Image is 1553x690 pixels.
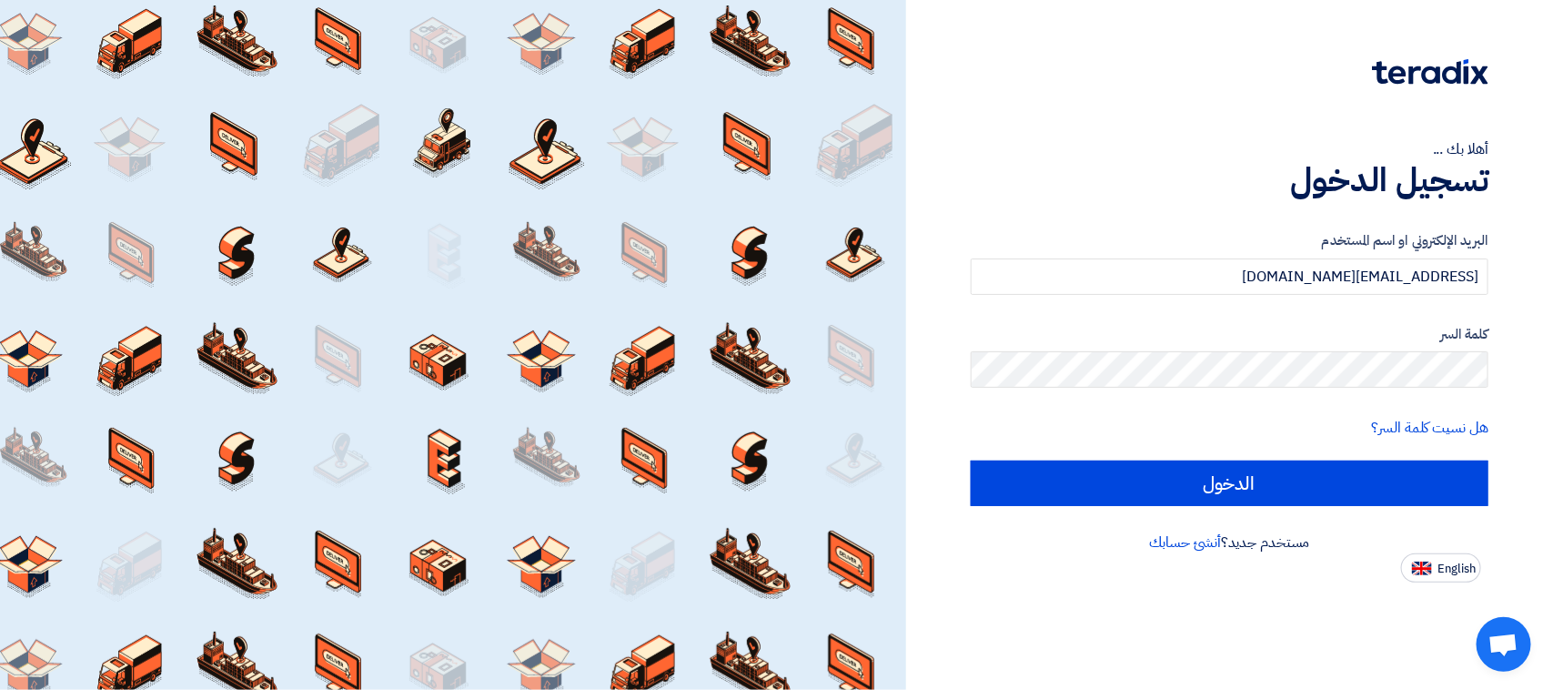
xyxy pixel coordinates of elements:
[1437,563,1476,575] span: English
[971,138,1488,160] div: أهلا بك ...
[1477,617,1531,672] a: Open chat
[971,461,1488,506] input: الدخول
[1372,417,1488,439] a: هل نسيت كلمة السر؟
[1149,532,1221,553] a: أنشئ حسابك
[971,230,1488,251] label: البريد الإلكتروني او اسم المستخدم
[1372,59,1488,85] img: Teradix logo
[971,532,1488,553] div: مستخدم جديد؟
[1412,562,1432,575] img: en-US.png
[1401,553,1481,583] button: English
[971,160,1488,200] h1: تسجيل الدخول
[971,324,1488,345] label: كلمة السر
[971,259,1488,295] input: أدخل بريد العمل الإلكتروني او اسم المستخدم الخاص بك ...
